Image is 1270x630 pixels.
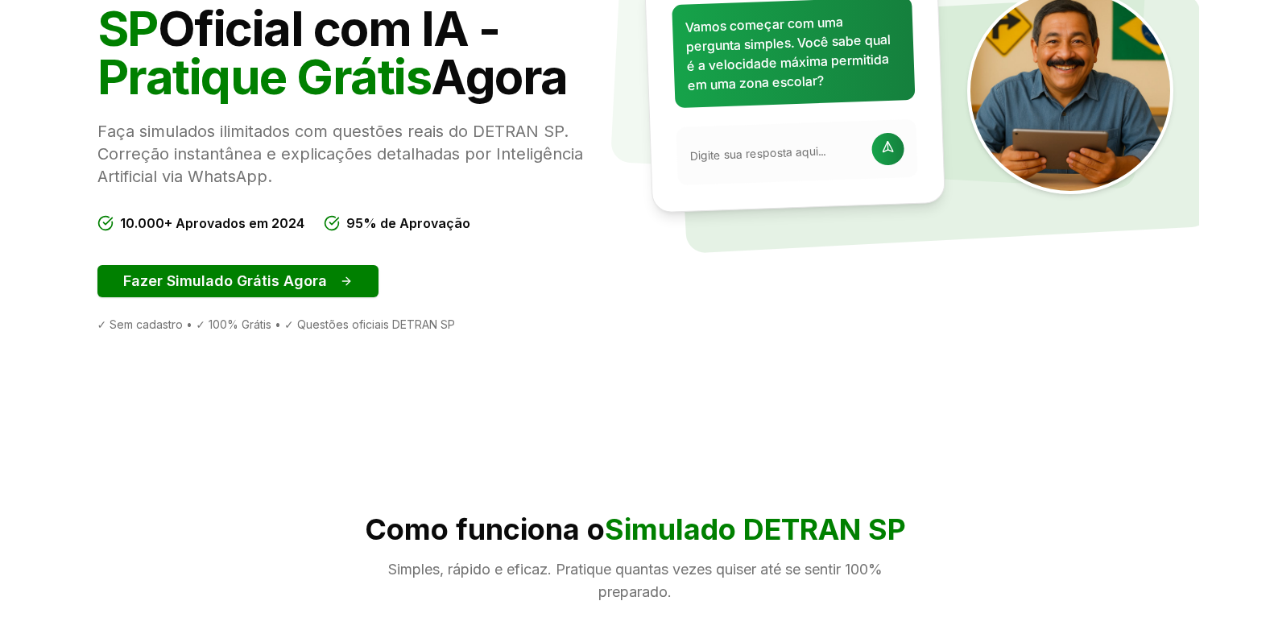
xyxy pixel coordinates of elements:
[97,513,1173,545] h2: Como funciona o
[365,558,906,603] p: Simples, rápido e eficaz. Pratique quantas vezes quiser até se sentir 100% preparado.
[97,120,623,188] p: Faça simulados ilimitados com questões reais do DETRAN SP. Correção instantânea e explicações det...
[97,265,379,297] button: Fazer Simulado Grátis Agora
[346,213,470,233] span: 95% de Aprovação
[97,48,432,106] span: Pratique Grátis
[120,213,304,233] span: 10.000+ Aprovados em 2024
[689,142,863,164] input: Digite sua resposta aqui...
[685,10,901,94] p: Vamos começar com uma pergunta simples. Você sabe qual é a velocidade máxima permitida em uma zon...
[605,512,906,547] span: Simulado DETRAN SP
[97,317,623,333] div: ✓ Sem cadastro • ✓ 100% Grátis • ✓ Questões oficiais DETRAN SP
